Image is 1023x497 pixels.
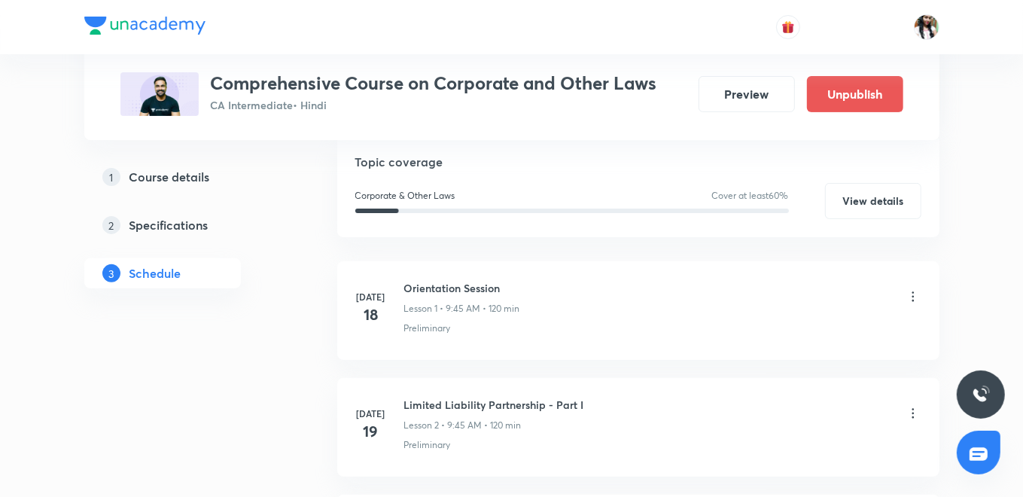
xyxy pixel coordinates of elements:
[404,419,522,432] p: Lesson 2 • 9:45 AM • 120 min
[355,153,921,171] h5: Topic coverage
[699,76,795,112] button: Preview
[211,97,657,113] p: CA Intermediate • Hindi
[712,189,789,203] p: Cover at least 60 %
[356,420,386,443] h4: 19
[84,162,289,192] a: 1Course details
[404,397,584,413] h6: Limited Liability Partnership - Part I
[211,72,657,94] h3: Comprehensive Course on Corporate and Other Laws
[404,280,520,296] h6: Orientation Session
[84,17,206,35] img: Company Logo
[129,168,210,186] h5: Course details
[404,302,520,316] p: Lesson 1 • 9:45 AM • 120 min
[972,386,990,404] img: ttu
[102,264,120,282] p: 3
[356,303,386,326] h4: 18
[120,72,199,116] img: E57EAEE8-2476-4C23-AB7B-8B02F6C60FD8_plus.png
[129,216,209,234] h5: Specifications
[914,14,939,40] img: Bismita Dutta
[355,189,455,203] p: Corporate & Other Laws
[404,322,451,335] p: Preliminary
[776,15,800,39] button: avatar
[84,210,289,240] a: 2Specifications
[356,407,386,420] h6: [DATE]
[807,76,903,112] button: Unpublish
[825,183,921,219] button: View details
[102,216,120,234] p: 2
[356,290,386,303] h6: [DATE]
[404,438,451,452] p: Preliminary
[102,168,120,186] p: 1
[781,20,795,34] img: avatar
[129,264,181,282] h5: Schedule
[84,17,206,38] a: Company Logo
